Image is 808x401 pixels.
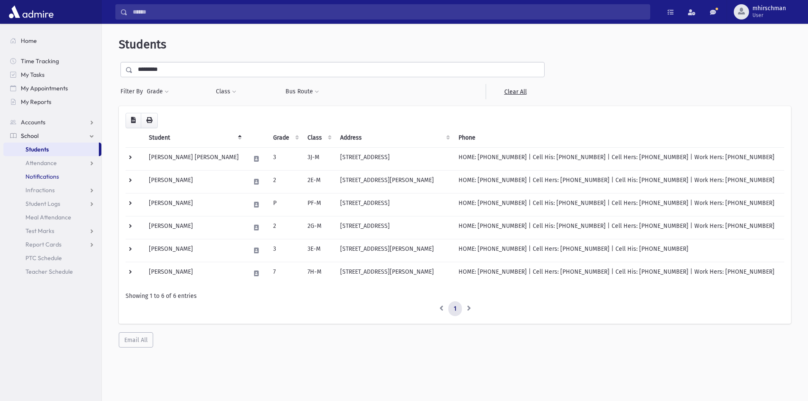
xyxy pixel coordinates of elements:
td: HOME: [PHONE_NUMBER] | Cell Hers: [PHONE_NUMBER] | Cell His: [PHONE_NUMBER] | Work Hers: [PHONE_N... [453,170,784,193]
button: Class [215,84,237,99]
td: [STREET_ADDRESS] [335,147,454,170]
a: Report Cards [3,238,101,251]
span: My Tasks [21,71,45,79]
td: 2 [268,170,302,193]
td: 3J-M [302,147,335,170]
td: 2E-M [302,170,335,193]
td: HOME: [PHONE_NUMBER] | Cell Hers: [PHONE_NUMBER] | Cell His: [PHONE_NUMBER] [453,239,784,262]
a: Accounts [3,115,101,129]
td: PF-M [302,193,335,216]
a: My Appointments [3,81,101,95]
span: Time Tracking [21,57,59,65]
td: [STREET_ADDRESS] [335,193,454,216]
a: PTC Schedule [3,251,101,265]
button: CSV [126,113,141,128]
button: Email All [119,332,153,348]
td: 3 [268,147,302,170]
td: 2G-M [302,216,335,239]
td: 3 [268,239,302,262]
td: 7H-M [302,262,335,285]
a: Infractions [3,183,101,197]
a: Attendance [3,156,101,170]
span: My Appointments [21,84,68,92]
span: Students [25,146,49,153]
td: HOME: [PHONE_NUMBER] | Cell His: [PHONE_NUMBER] | Cell Hers: [PHONE_NUMBER] | Work Hers: [PHONE_N... [453,193,784,216]
div: Showing 1 to 6 of 6 entries [126,292,784,300]
a: My Tasks [3,68,101,81]
a: My Reports [3,95,101,109]
a: School [3,129,101,143]
td: HOME: [PHONE_NUMBER] | Cell His: [PHONE_NUMBER] | Cell Hers: [PHONE_NUMBER] | Work Hers: [PHONE_N... [453,147,784,170]
a: Teacher Schedule [3,265,101,278]
span: Report Cards [25,241,62,248]
td: [PERSON_NAME] [144,239,245,262]
td: HOME: [PHONE_NUMBER] | Cell His: [PHONE_NUMBER] | Cell Hers: [PHONE_NUMBER] | Work Hers: [PHONE_N... [453,216,784,239]
td: [PERSON_NAME] [144,193,245,216]
td: [STREET_ADDRESS][PERSON_NAME] [335,170,454,193]
td: [PERSON_NAME] [144,216,245,239]
span: Student Logs [25,200,60,208]
span: Students [119,37,166,51]
td: 2 [268,216,302,239]
a: Time Tracking [3,54,101,68]
span: My Reports [21,98,51,106]
th: Class: activate to sort column ascending [302,128,335,148]
span: Test Marks [25,227,54,235]
td: 7 [268,262,302,285]
a: Clear All [486,84,545,99]
a: 1 [448,301,462,317]
td: 3E-M [302,239,335,262]
a: Meal Attendance [3,210,101,224]
button: Grade [146,84,169,99]
span: Teacher Schedule [25,268,73,275]
td: [PERSON_NAME] [144,262,245,285]
td: [STREET_ADDRESS][PERSON_NAME] [335,262,454,285]
button: Print [141,113,158,128]
th: Student: activate to sort column descending [144,128,245,148]
td: P [268,193,302,216]
td: [STREET_ADDRESS][PERSON_NAME] [335,239,454,262]
td: HOME: [PHONE_NUMBER] | Cell Hers: [PHONE_NUMBER] | Cell His: [PHONE_NUMBER] | Work Hers: [PHONE_N... [453,262,784,285]
th: Grade: activate to sort column ascending [268,128,302,148]
td: [PERSON_NAME] [PERSON_NAME] [144,147,245,170]
span: Home [21,37,37,45]
span: Infractions [25,186,55,194]
a: Students [3,143,99,156]
th: Phone [453,128,784,148]
a: Home [3,34,101,48]
a: Test Marks [3,224,101,238]
img: AdmirePro [7,3,56,20]
input: Search [128,4,650,20]
span: Meal Attendance [25,213,71,221]
span: User [752,12,786,19]
span: Notifications [25,173,59,180]
span: Attendance [25,159,57,167]
span: Accounts [21,118,45,126]
span: mhirschman [752,5,786,12]
a: Notifications [3,170,101,183]
span: School [21,132,39,140]
button: Bus Route [285,84,319,99]
td: [PERSON_NAME] [144,170,245,193]
span: Filter By [120,87,146,96]
a: Student Logs [3,197,101,210]
span: PTC Schedule [25,254,62,262]
th: Address: activate to sort column ascending [335,128,454,148]
td: [STREET_ADDRESS] [335,216,454,239]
